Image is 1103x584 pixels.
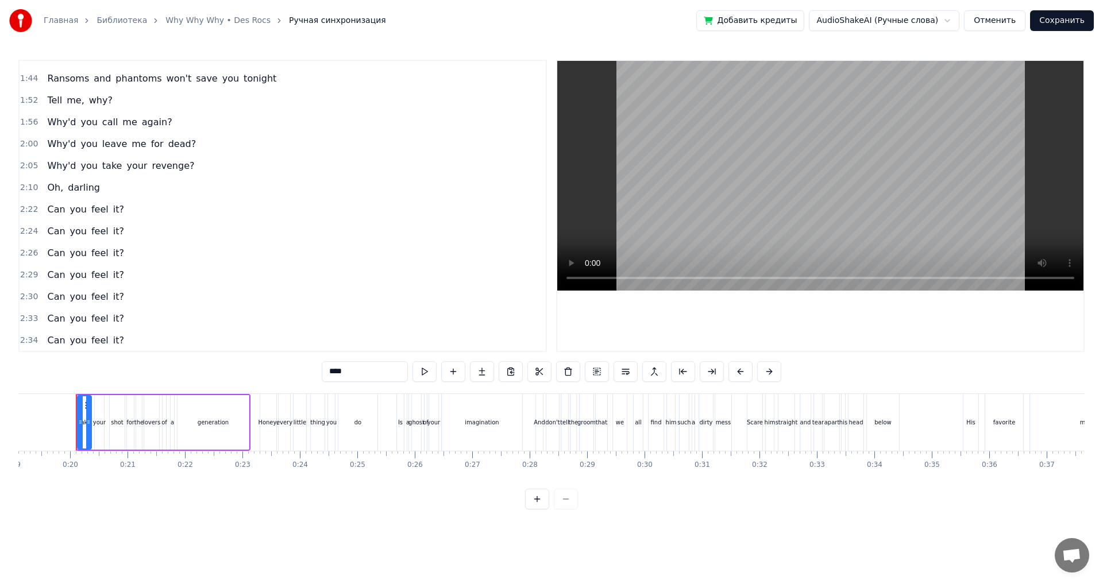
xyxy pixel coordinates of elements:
[20,291,38,303] span: 2:30
[165,15,271,26] a: Why Why Why • Des Rocs
[406,418,410,427] div: a
[46,312,66,325] span: Can
[112,246,125,260] span: it?
[93,418,106,427] div: your
[126,418,134,427] div: for
[46,181,64,194] span: Oh,
[692,418,695,427] div: a
[90,246,110,260] span: feel
[235,461,250,470] div: 0:23
[616,418,624,427] div: we
[101,137,128,150] span: leave
[171,418,174,427] div: a
[141,115,173,129] span: again?
[150,137,165,150] span: for
[195,72,218,85] span: save
[20,117,38,128] span: 1:56
[534,418,545,427] div: And
[398,418,403,427] div: Is
[151,159,195,172] span: revenge?
[67,181,101,194] span: darling
[178,461,193,470] div: 0:22
[125,159,148,172] span: your
[69,334,88,347] span: you
[258,418,278,427] div: Honey,
[5,461,21,470] div: 0:19
[69,203,88,216] span: you
[20,269,38,281] span: 2:29
[101,159,124,172] span: take
[242,72,277,85] span: tonight
[46,225,66,238] span: Can
[90,334,110,347] span: feel
[63,461,78,470] div: 0:20
[982,461,997,470] div: 0:36
[849,418,863,427] div: head
[423,418,429,427] div: of
[46,334,66,347] span: Can
[101,115,119,129] span: call
[46,115,77,129] span: Why'd
[69,246,88,260] span: you
[765,418,776,427] div: him
[545,418,560,427] div: don't
[354,418,361,427] div: do
[800,418,811,427] div: and
[46,94,63,107] span: Tell
[20,73,38,84] span: 1:44
[747,418,763,427] div: Scare
[90,225,110,238] span: feel
[46,203,66,216] span: Can
[776,418,798,427] div: straight
[1055,538,1089,573] div: Открытый чат
[20,335,38,346] span: 2:34
[408,418,425,427] div: ghost
[90,290,110,303] span: feel
[560,418,569,427] div: tell
[221,72,240,85] span: you
[90,268,110,281] span: feel
[924,461,940,470] div: 0:35
[812,418,824,427] div: tear
[20,95,38,106] span: 1:52
[577,418,596,427] div: groom
[134,418,144,427] div: the
[465,461,480,470] div: 0:27
[46,268,66,281] span: Can
[20,247,38,259] span: 2:26
[695,461,710,470] div: 0:31
[20,138,38,150] span: 2:00
[69,225,88,238] span: you
[407,461,423,470] div: 0:26
[69,268,88,281] span: you
[167,137,197,150] span: dead?
[79,159,98,172] span: you
[874,418,892,427] div: below
[44,15,78,26] a: Главная
[635,418,642,427] div: all
[165,72,193,85] span: won't
[839,418,847,427] div: his
[350,461,365,470] div: 0:25
[121,115,138,129] span: me
[596,418,607,427] div: that
[716,418,731,427] div: mess
[46,159,77,172] span: Why'd
[79,137,98,150] span: you
[964,10,1025,31] button: Отменить
[112,334,125,347] span: it?
[46,72,90,85] span: Ransoms
[289,15,386,26] span: Ручная синхронизация
[294,418,306,427] div: little
[651,418,662,427] div: find
[46,137,77,150] span: Why'd
[20,313,38,324] span: 2:33
[65,94,86,107] span: me,
[120,461,136,470] div: 0:21
[867,461,882,470] div: 0:34
[90,312,110,325] span: feel
[637,461,653,470] div: 0:30
[78,418,91,427] div: Take
[46,290,66,303] span: Can
[9,9,32,32] img: youka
